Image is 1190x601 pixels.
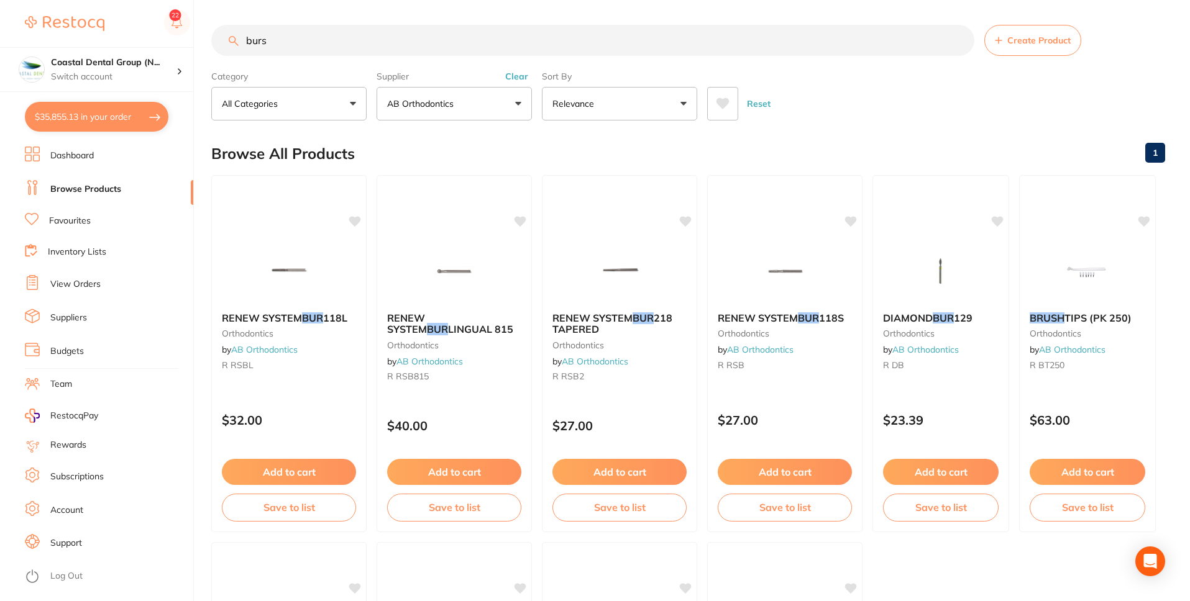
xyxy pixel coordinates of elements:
[883,494,999,521] button: Save to list
[387,97,459,110] p: AB Orthodontics
[25,16,104,31] img: Restocq Logo
[387,340,521,350] small: orthodontics
[552,371,584,382] span: R RSB2
[718,494,852,521] button: Save to list
[1030,312,1064,324] em: BRUSH
[1030,413,1145,427] p: $63.00
[718,312,852,323] b: RENEW SYSTEM BUR 118S
[387,312,521,335] b: RENEW SYSTEM BUR LINGUAL 815
[743,87,774,120] button: Reset
[50,439,86,451] a: Rewards
[552,312,672,335] span: 218 TAPERED
[718,328,852,338] small: orthodontics
[50,312,87,324] a: Suppliers
[387,418,521,433] p: $40.00
[744,240,825,302] img: RENEW SYSTEM BUR 118S
[1030,328,1145,338] small: orthodontics
[50,471,104,483] a: Subscriptions
[1145,140,1165,165] a: 1
[222,459,356,485] button: Add to cart
[552,459,687,485] button: Add to cart
[1007,35,1071,45] span: Create Product
[552,418,687,433] p: $27.00
[50,378,72,391] a: Team
[302,312,323,324] em: BUR
[377,87,532,120] button: AB Orthodontics
[25,102,168,132] button: $35,855.13 in your order
[323,312,347,324] span: 118L
[387,312,427,335] span: RENEW SYSTEM
[448,323,513,335] span: LINGUAL 815
[892,344,959,355] a: AB Orthodontics
[222,413,356,427] p: $32.00
[25,9,104,38] a: Restocq Logo
[552,312,633,324] span: RENEW SYSTEM
[718,413,852,427] p: $27.00
[222,97,283,110] p: All Categories
[387,356,463,367] span: by
[211,71,367,82] label: Category
[552,494,687,521] button: Save to list
[883,312,999,323] b: DIAMOND BUR 129
[50,537,82,549] a: Support
[50,570,83,582] a: Log Out
[387,371,429,382] span: R RSB815
[718,459,852,485] button: Add to cart
[49,215,91,227] a: Favourites
[25,409,40,423] img: RestocqPay
[883,328,999,338] small: orthodontics
[883,413,999,427] p: $23.39
[25,409,98,423] a: RestocqPay
[50,345,84,358] a: Budgets
[579,240,660,302] img: RENEW SYSTEM BUR 218 TAPERED
[222,494,356,521] button: Save to list
[222,328,356,338] small: orthodontics
[50,150,94,162] a: Dashboard
[718,359,744,371] span: R RSB
[1030,494,1145,521] button: Save to list
[1030,312,1145,323] b: BRUSH TIPS (PK 250)
[222,312,302,324] span: RENEW SYSTEM
[50,504,83,517] a: Account
[984,25,1081,56] button: Create Product
[883,359,904,371] span: R DB
[900,240,981,302] img: DIAMOND BUR 129
[542,71,697,82] label: Sort By
[718,312,798,324] span: RENEW SYSTEM
[633,312,654,324] em: BUR
[1030,344,1105,355] span: by
[231,344,298,355] a: AB Orthodontics
[883,459,999,485] button: Add to cart
[51,56,176,69] h4: Coastal Dental Group (Newcastle)
[249,240,329,302] img: RENEW SYSTEM BUR 118L
[933,312,954,324] em: BUR
[51,71,176,83] p: Switch account
[222,344,298,355] span: by
[211,25,974,56] input: Search Products
[48,246,106,258] a: Inventory Lists
[542,87,697,120] button: Relevance
[819,312,844,324] span: 118S
[1047,240,1128,302] img: BRUSH TIPS (PK 250)
[222,359,254,371] span: R RSBL
[1039,344,1105,355] a: AB Orthodontics
[427,323,448,335] em: BUR
[727,344,794,355] a: AB Orthodontics
[211,145,355,163] h2: Browse All Products
[50,278,101,291] a: View Orders
[552,356,628,367] span: by
[954,312,973,324] span: 129
[211,87,367,120] button: All Categories
[25,567,190,587] button: Log Out
[414,240,495,302] img: RENEW SYSTEM BUR LINGUAL 815
[562,356,628,367] a: AB Orthodontics
[798,312,819,324] em: BUR
[501,71,532,82] button: Clear
[1064,312,1132,324] span: TIPS (PK 250)
[552,97,599,110] p: Relevance
[1135,546,1165,576] div: Open Intercom Messenger
[50,410,98,422] span: RestocqPay
[883,344,959,355] span: by
[377,71,532,82] label: Supplier
[222,312,356,323] b: RENEW SYSTEM BUR 118L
